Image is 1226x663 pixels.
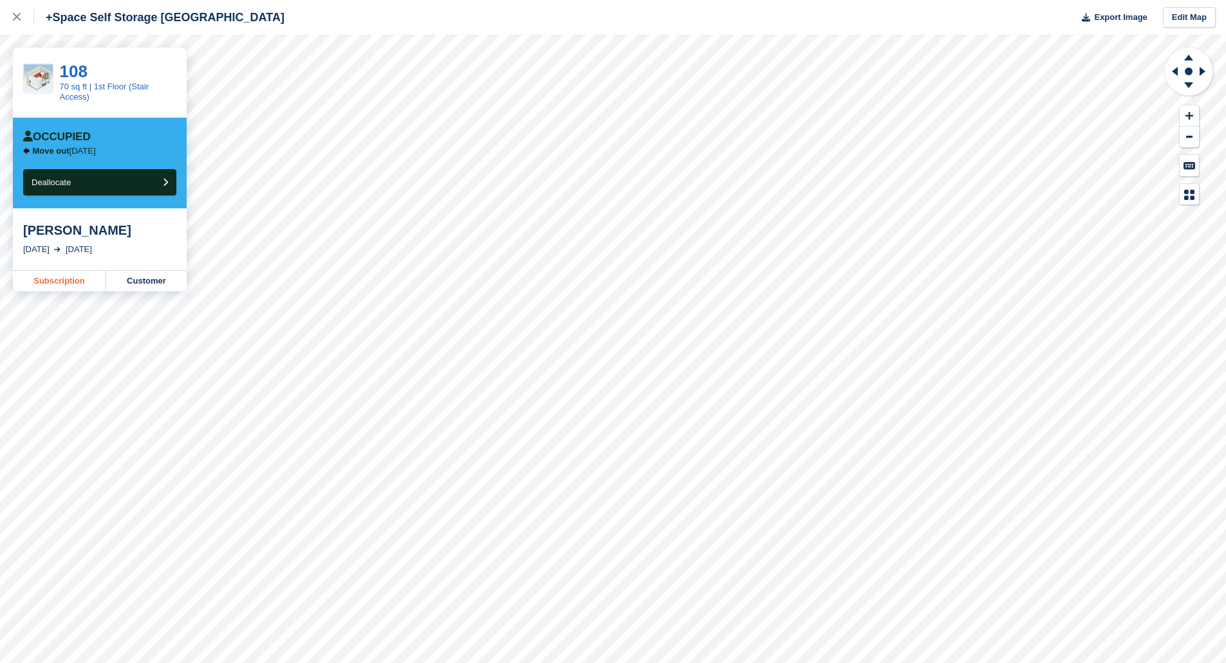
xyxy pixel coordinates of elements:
button: Zoom In [1180,105,1199,127]
a: Subscription [13,271,106,291]
button: Map Legend [1180,184,1199,205]
button: Export Image [1074,7,1147,28]
span: Export Image [1094,11,1147,24]
a: Customer [106,271,187,291]
img: arrow-right-light-icn-cde0832a797a2874e46488d9cf13f60e5c3a73dbe684e267c42b8395dfbc2abf.svg [54,247,60,252]
button: Deallocate [23,169,176,195]
img: arrow-left-icn-90495f2de72eb5bd0bd1c3c35deca35cc13f817d75bef06ecd7c0b315636ce7e.svg [23,147,30,154]
button: Zoom Out [1180,127,1199,148]
div: [DATE] [23,243,50,256]
a: 70 sq ft | 1st Floor (Stair Access) [60,82,149,102]
p: [DATE] [33,146,96,156]
a: Edit Map [1163,7,1216,28]
img: 108.png [24,64,53,93]
div: [DATE] [66,243,92,256]
div: +Space Self Storage [GEOGRAPHIC_DATA] [34,10,284,25]
div: Occupied [23,131,91,143]
button: Keyboard Shortcuts [1180,155,1199,176]
span: Move out [33,146,70,156]
span: Deallocate [32,177,71,187]
div: [PERSON_NAME] [23,223,176,238]
a: 108 [60,62,88,81]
